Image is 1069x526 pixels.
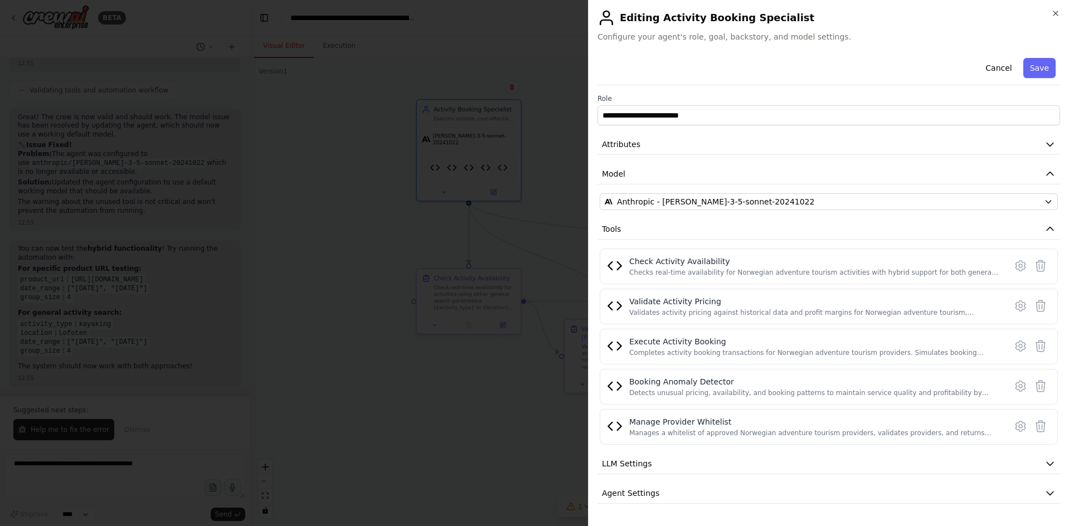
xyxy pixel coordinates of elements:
[629,268,999,277] div: Checks real-time availability for Norwegian adventure tourism activities with hybrid support for ...
[607,258,623,274] img: Check Activity Availability
[629,256,999,267] div: Check Activity Availability
[607,298,623,314] img: Validate Activity Pricing
[1010,376,1031,396] button: Configure tool
[597,483,1060,504] button: Agent Settings
[1031,376,1051,396] button: Delete tool
[617,196,815,207] span: Anthropic - claude-3-5-sonnet-20241022
[597,164,1060,184] button: Model
[1031,416,1051,436] button: Delete tool
[629,336,999,347] div: Execute Activity Booking
[1031,336,1051,356] button: Delete tool
[1010,416,1031,436] button: Configure tool
[602,168,625,179] span: Model
[1010,296,1031,316] button: Configure tool
[602,488,659,499] span: Agent Settings
[597,454,1060,474] button: LLM Settings
[1010,336,1031,356] button: Configure tool
[1010,256,1031,276] button: Configure tool
[629,308,999,317] div: Validates activity pricing against historical data and profit margins for Norwegian adventure tou...
[1023,58,1056,78] button: Save
[607,338,623,354] img: Execute Activity Booking
[607,418,623,434] img: Manage Provider Whitelist
[597,219,1060,240] button: Tools
[597,94,1060,103] label: Role
[629,376,999,387] div: Booking Anomaly Detector
[600,193,1058,210] button: Anthropic - [PERSON_NAME]-3-5-sonnet-20241022
[602,139,640,150] span: Attributes
[629,416,999,427] div: Manage Provider Whitelist
[629,348,999,357] div: Completes activity booking transactions for Norwegian adventure tourism providers. Simulates book...
[597,134,1060,155] button: Attributes
[597,31,1060,42] span: Configure your agent's role, goal, backstory, and model settings.
[979,58,1018,78] button: Cancel
[629,428,999,437] div: Manages a whitelist of approved Norwegian adventure tourism providers, validates providers, and r...
[597,9,1060,27] h2: Editing Activity Booking Specialist
[607,378,623,394] img: Booking Anomaly Detector
[1031,296,1051,316] button: Delete tool
[602,458,652,469] span: LLM Settings
[629,296,999,307] div: Validate Activity Pricing
[1031,256,1051,276] button: Delete tool
[629,388,999,397] div: Detects unusual pricing, availability, and booking patterns to maintain service quality and profi...
[602,223,621,235] span: Tools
